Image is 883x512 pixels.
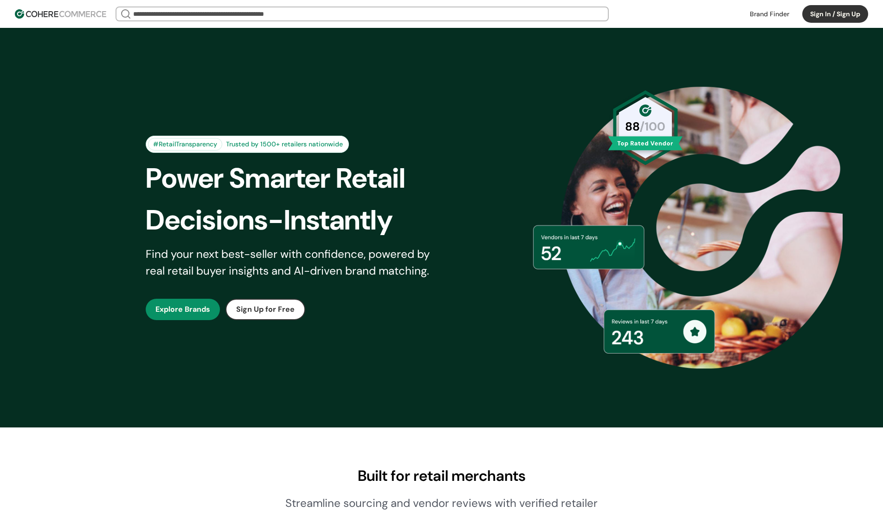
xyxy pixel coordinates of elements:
button: Explore Brands [146,299,220,320]
div: Trusted by 1500+ retailers nationwide [222,139,347,149]
img: Cohere Logo [15,9,106,19]
div: Decisions-Instantly [146,199,458,241]
div: Find your next best-seller with confidence, powered by real retail buyer insights and AI-driven b... [146,246,442,279]
button: Sign Up for Free [226,299,305,320]
div: #RetailTransparency [148,138,222,151]
div: Power Smarter Retail [146,158,458,199]
button: Sign In / Sign Up [802,5,868,23]
div: Built for retail merchants [122,465,761,487]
